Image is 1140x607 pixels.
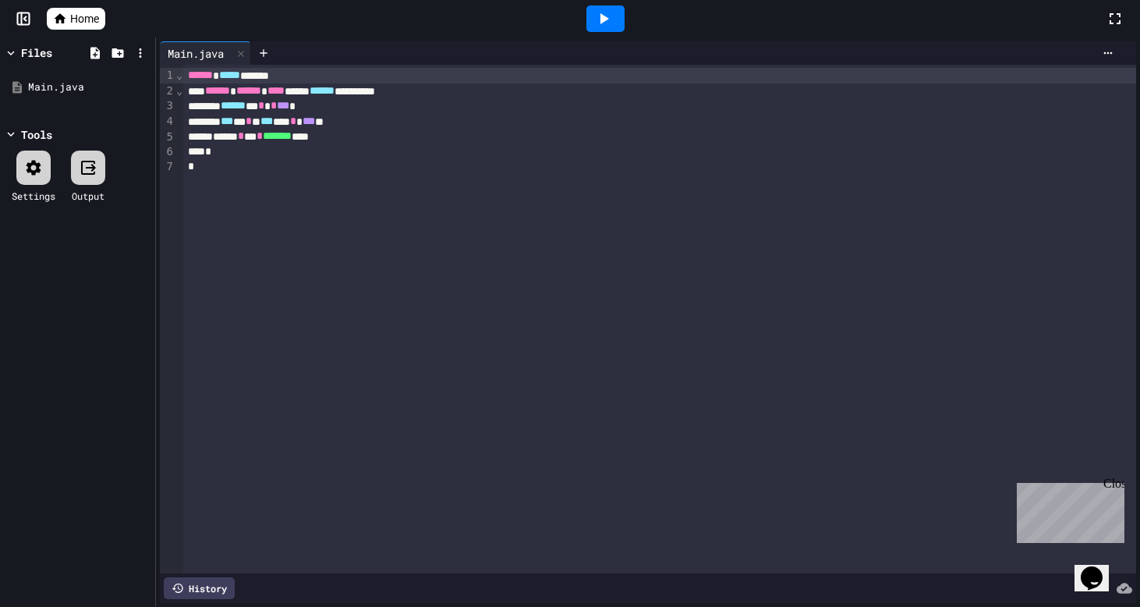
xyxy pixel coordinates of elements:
div: Main.java [28,80,150,95]
div: 2 [160,83,175,99]
div: History [164,577,235,599]
iframe: chat widget [1075,545,1124,591]
span: Fold line [175,84,183,97]
div: Tools [21,126,52,143]
div: Output [72,189,104,203]
div: 3 [160,98,175,114]
div: Main.java [160,41,251,65]
div: 6 [160,144,175,159]
div: Settings [12,189,55,203]
div: 7 [160,159,175,174]
div: 4 [160,114,175,130]
div: 1 [160,68,175,83]
a: Home [47,8,105,30]
div: Main.java [160,45,232,62]
iframe: chat widget [1011,477,1124,543]
span: Fold line [175,69,183,81]
div: 5 [160,130,175,145]
div: Chat with us now!Close [6,6,108,99]
span: Home [70,11,99,27]
div: Files [21,44,52,61]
